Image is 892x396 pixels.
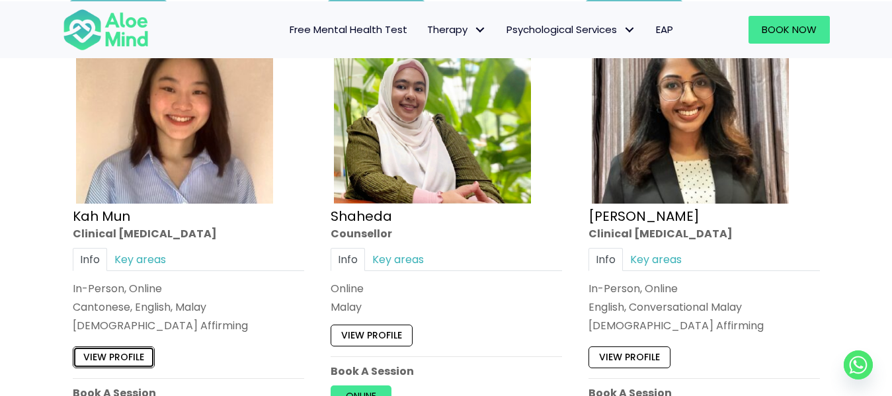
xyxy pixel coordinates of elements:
[331,281,562,296] div: Online
[280,16,417,44] a: Free Mental Health Test
[334,7,531,204] img: Shaheda Counsellor
[290,22,407,36] span: Free Mental Health Test
[107,247,173,270] a: Key areas
[471,20,490,39] span: Therapy: submenu
[331,299,562,315] p: Malay
[331,225,562,241] div: Counsellor
[623,247,689,270] a: Key areas
[73,346,155,368] a: View profile
[166,16,683,44] nav: Menu
[73,318,304,333] div: [DEMOGRAPHIC_DATA] Affirming
[588,281,820,296] div: In-Person, Online
[620,20,639,39] span: Psychological Services: submenu
[417,16,497,44] a: TherapyTherapy: submenu
[73,225,304,241] div: Clinical [MEDICAL_DATA]
[588,346,670,368] a: View profile
[656,22,673,36] span: EAP
[588,206,700,225] a: [PERSON_NAME]
[331,247,365,270] a: Info
[588,299,820,315] p: English, Conversational Malay
[73,281,304,296] div: In-Person, Online
[588,247,623,270] a: Info
[646,16,683,44] a: EAP
[331,363,562,378] p: Book A Session
[73,206,130,225] a: Kah Mun
[507,22,636,36] span: Psychological Services
[427,22,487,36] span: Therapy
[749,16,830,44] a: Book Now
[76,7,273,204] img: Kah Mun-profile-crop-300×300
[331,206,392,225] a: Shaheda
[588,318,820,333] div: [DEMOGRAPHIC_DATA] Affirming
[73,247,107,270] a: Info
[762,22,817,36] span: Book Now
[331,325,413,346] a: View profile
[73,299,304,315] p: Cantonese, English, Malay
[844,350,873,379] a: Whatsapp
[63,8,149,52] img: Aloe mind Logo
[592,7,789,204] img: croped-Anita_Profile-photo-300×300
[588,225,820,241] div: Clinical [MEDICAL_DATA]
[365,247,431,270] a: Key areas
[497,16,646,44] a: Psychological ServicesPsychological Services: submenu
